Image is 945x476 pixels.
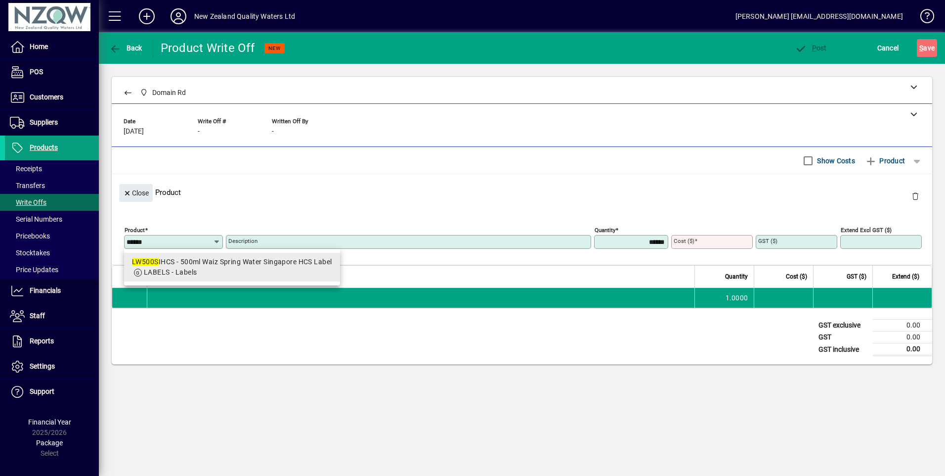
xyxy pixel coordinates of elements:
a: Suppliers [5,110,99,135]
span: - [272,128,274,136]
button: Cancel [875,39,902,57]
span: Extend ($) [892,271,919,282]
span: Financials [30,286,61,294]
span: ost [795,44,827,52]
a: Support [5,380,99,404]
span: Home [30,43,48,50]
span: Serial Numbers [10,215,62,223]
td: GST exclusive [814,320,873,332]
span: Products [30,143,58,151]
a: Home [5,35,99,59]
a: Financials [5,279,99,303]
span: NEW [268,45,281,51]
app-page-header-button: Close [117,188,155,197]
mat-label: Cost ($) [674,238,694,244]
span: Cost ($) [786,271,807,282]
span: Staff [30,312,45,320]
td: 1.0000 [694,288,754,308]
div: Product Write Off [161,40,255,56]
span: Support [30,387,54,395]
span: Reports [30,337,54,345]
span: Pricebooks [10,232,50,240]
span: Cancel [877,40,899,56]
button: Delete [903,184,927,208]
span: Transfers [10,182,45,190]
em: LW500S [132,258,159,266]
span: Quantity [725,271,748,282]
span: [DATE] [124,128,144,136]
span: Price Updates [10,266,58,274]
mat-label: Product [125,227,145,234]
span: Financial Year [28,418,71,426]
span: Close [123,185,149,201]
button: Profile [163,7,194,25]
app-page-header-button: Delete [903,191,927,200]
button: Post [792,39,829,57]
span: Back [109,44,142,52]
td: GST inclusive [814,343,873,356]
a: Transfers [5,177,99,194]
a: Pricebooks [5,228,99,244]
mat-label: Quantity [595,227,615,234]
span: Settings [30,362,55,370]
a: Knowledge Base [913,2,933,34]
button: Save [917,39,937,57]
mat-label: Extend excl GST ($) [841,227,892,234]
button: Back [107,39,145,57]
mat-option: LW500SIHCS - 500ml Waiz Spring Water Singapore HCS Label [124,253,340,282]
td: 0.00 [873,320,932,332]
button: Add [131,7,163,25]
div: Product [112,174,932,210]
span: Stocktakes [10,249,50,257]
a: Customers [5,85,99,110]
span: POS [30,68,43,76]
a: Write Offs [5,194,99,211]
span: P [812,44,816,52]
span: GST ($) [847,271,866,282]
span: Package [36,439,63,447]
td: GST [814,332,873,343]
a: POS [5,60,99,85]
span: S [919,44,923,52]
a: Staff [5,304,99,329]
td: 0.00 [873,332,932,343]
div: New Zealand Quality Waters Ltd [194,8,295,24]
span: Receipts [10,165,42,173]
button: Close [119,184,153,202]
span: Write Offs [10,198,46,206]
a: Reports [5,329,99,354]
div: IHCS - 500ml Waiz Spring Water Singapore HCS Label [132,257,332,267]
app-page-header-button: Back [99,39,153,57]
span: Suppliers [30,118,58,126]
a: Stocktakes [5,244,99,261]
label: Show Costs [815,156,855,166]
span: - [198,128,200,136]
a: Settings [5,354,99,379]
a: Serial Numbers [5,211,99,228]
mat-label: Description [228,238,258,244]
span: ave [919,40,935,56]
a: Price Updates [5,261,99,278]
span: Customers [30,93,63,101]
td: 0.00 [873,343,932,356]
div: [PERSON_NAME] [EMAIL_ADDRESS][DOMAIN_NAME] [735,8,903,24]
a: Receipts [5,160,99,177]
mat-label: GST ($) [758,238,777,244]
span: LABELS - Labels [144,268,197,276]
